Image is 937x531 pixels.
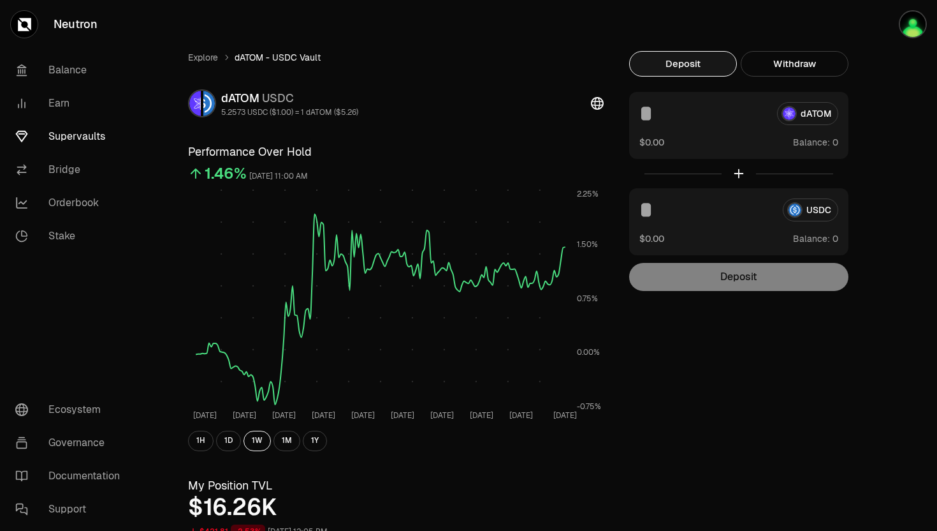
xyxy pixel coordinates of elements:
div: 5.2573 USDC ($1.00) = 1 dATOM ($5.26) [221,107,358,117]
button: 1W [243,431,271,451]
tspan: [DATE] [430,410,454,421]
div: $16.26K [188,495,604,520]
a: Governance [5,426,138,460]
tspan: [DATE] [233,410,256,421]
a: Bridge [5,153,138,186]
a: Supervaults [5,120,138,153]
a: Documentation [5,460,138,493]
div: 1.46% [205,163,247,184]
tspan: 0.75% [577,294,598,304]
span: Balance: [793,136,830,149]
tspan: [DATE] [193,410,217,421]
button: Deposit [629,51,737,77]
button: $0.00 [639,232,664,245]
img: dATOM Logo [189,91,201,116]
button: 1H [188,431,214,451]
tspan: 2.25% [577,189,599,199]
button: 1M [273,431,300,451]
a: Orderbook [5,186,138,220]
tspan: [DATE] [391,410,414,421]
tspan: [DATE] [553,410,577,421]
button: Withdraw [741,51,848,77]
button: $0.00 [639,135,664,149]
button: 1D [216,431,241,451]
tspan: 0.00% [577,347,600,357]
tspan: [DATE] [272,410,296,421]
div: dATOM [221,89,358,107]
img: USDC Logo [203,91,215,116]
a: Ecosystem [5,393,138,426]
span: Balance: [793,232,830,245]
a: Earn [5,87,138,120]
a: Support [5,493,138,526]
tspan: 1.50% [577,239,598,250]
nav: breadcrumb [188,51,604,64]
span: USDC [262,91,294,105]
tspan: [DATE] [509,410,533,421]
a: Stake [5,220,138,253]
h3: My Position TVL [188,477,604,495]
div: [DATE] 11:00 AM [249,169,308,184]
a: Balance [5,54,138,87]
tspan: [DATE] [312,410,335,421]
tspan: -0.75% [577,401,601,412]
img: q2 [900,11,926,37]
a: Explore [188,51,218,64]
tspan: [DATE] [470,410,493,421]
button: 1Y [303,431,327,451]
h3: Performance Over Hold [188,143,604,161]
span: dATOM - USDC Vault [235,51,321,64]
tspan: [DATE] [351,410,375,421]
